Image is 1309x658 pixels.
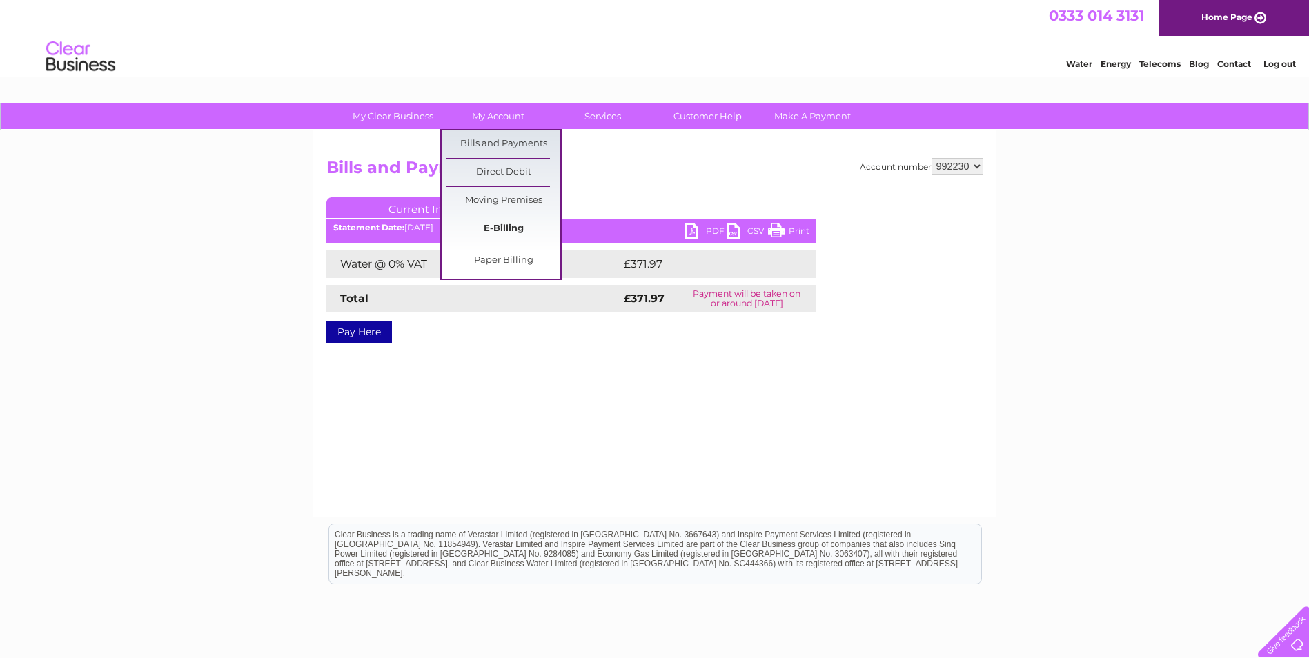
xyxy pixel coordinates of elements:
a: E-Billing [446,215,560,243]
div: Clear Business is a trading name of Verastar Limited (registered in [GEOGRAPHIC_DATA] No. 3667643... [329,8,981,67]
td: £371.97 [620,250,791,278]
td: Water @ 0% VAT [326,250,620,278]
div: Account number [860,158,983,175]
a: Direct Debit [446,159,560,186]
a: Services [546,103,660,129]
a: Moving Premises [446,187,560,215]
a: Log out [1263,59,1296,69]
img: logo.png [46,36,116,78]
a: Energy [1101,59,1131,69]
a: Current Invoice [326,197,533,218]
a: My Account [441,103,555,129]
strong: Total [340,292,368,305]
a: Paper Billing [446,247,560,275]
a: CSV [727,223,768,243]
a: Make A Payment [756,103,869,129]
strong: £371.97 [624,292,665,305]
a: Telecoms [1139,59,1181,69]
a: Water [1066,59,1092,69]
a: PDF [685,223,727,243]
td: Payment will be taken on or around [DATE] [678,285,816,312]
a: Bills and Payments [446,130,560,158]
h2: Bills and Payments [326,158,983,184]
a: Blog [1189,59,1209,69]
a: Customer Help [651,103,765,129]
a: 0333 014 3131 [1049,7,1144,24]
a: Contact [1217,59,1251,69]
div: [DATE] [326,223,816,232]
b: Statement Date: [333,222,404,232]
a: Print [768,223,809,243]
a: My Clear Business [336,103,450,129]
a: Pay Here [326,321,392,343]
